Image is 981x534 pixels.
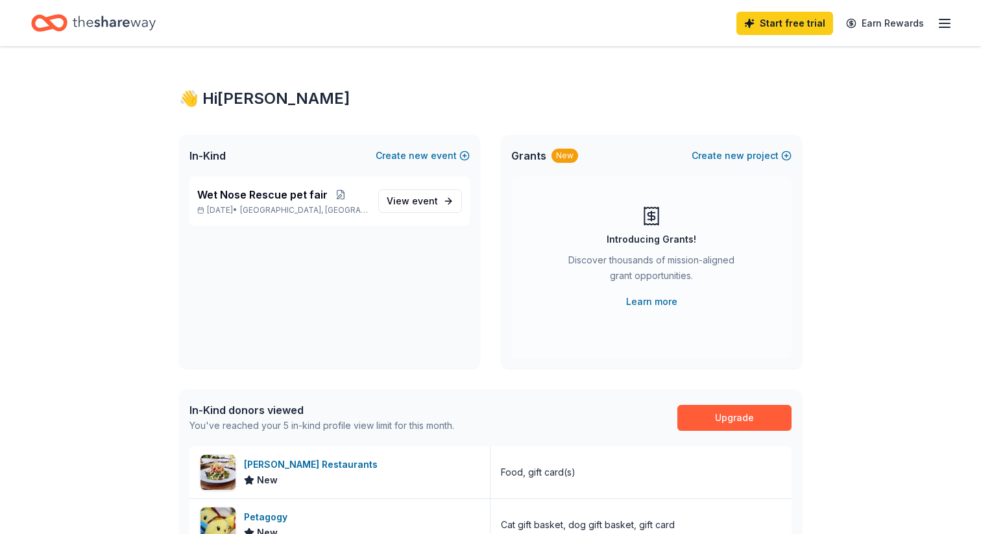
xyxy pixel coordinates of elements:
[240,205,368,215] span: [GEOGRAPHIC_DATA], [GEOGRAPHIC_DATA]
[501,517,675,533] div: Cat gift basket, dog gift basket, gift card
[189,402,454,418] div: In-Kind donors viewed
[189,148,226,164] span: In-Kind
[607,232,696,247] div: Introducing Grants!
[692,148,792,164] button: Createnewproject
[197,205,368,215] p: [DATE] •
[838,12,932,35] a: Earn Rewards
[200,455,236,490] img: Image for Cameron Mitchell Restaurants
[257,472,278,488] span: New
[626,294,677,309] a: Learn more
[179,88,802,109] div: 👋 Hi [PERSON_NAME]
[736,12,833,35] a: Start free trial
[677,405,792,431] a: Upgrade
[387,193,438,209] span: View
[189,418,454,433] div: You've reached your 5 in-kind profile view limit for this month.
[197,187,328,202] span: Wet Nose Rescue pet fair
[511,148,546,164] span: Grants
[409,148,428,164] span: new
[551,149,578,163] div: New
[725,148,744,164] span: new
[412,195,438,206] span: event
[378,189,462,213] a: View event
[244,457,383,472] div: [PERSON_NAME] Restaurants
[244,509,293,525] div: Petagogy
[31,8,156,38] a: Home
[501,465,575,480] div: Food, gift card(s)
[563,252,740,289] div: Discover thousands of mission-aligned grant opportunities.
[376,148,470,164] button: Createnewevent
